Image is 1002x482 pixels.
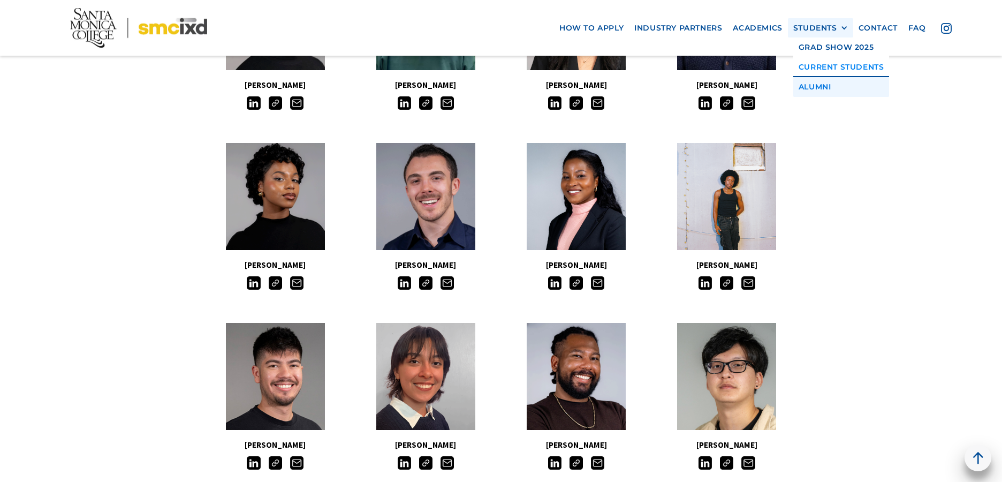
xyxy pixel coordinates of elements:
img: Link icon [720,96,733,110]
img: LinkedIn icon [247,96,260,110]
h5: [PERSON_NAME] [351,438,501,452]
img: Email icon [591,96,604,110]
h5: [PERSON_NAME] [351,258,501,272]
img: Link icon [570,456,583,470]
img: icon - instagram [941,22,952,33]
img: Email icon [290,276,303,290]
h5: [PERSON_NAME] [651,438,802,452]
img: LinkedIn icon [699,456,712,470]
h5: [PERSON_NAME] [651,78,802,92]
img: Link icon [419,456,432,470]
div: STUDENTS [793,23,848,32]
img: LinkedIn icon [247,276,260,290]
img: Link icon [419,96,432,110]
img: Email icon [591,276,604,290]
div: STUDENTS [793,23,837,32]
img: Email icon [290,96,303,110]
img: Link icon [570,96,583,110]
img: Link icon [570,276,583,290]
a: Alumni [793,77,890,97]
img: Link icon [720,276,733,290]
img: LinkedIn icon [398,276,411,290]
h5: [PERSON_NAME] [501,258,651,272]
nav: STUDENTS [793,37,890,96]
img: Email icon [591,456,604,470]
img: LinkedIn icon [699,96,712,110]
img: LinkedIn icon [398,456,411,470]
img: Link icon [269,456,282,470]
img: Email icon [741,276,755,290]
img: Email icon [741,96,755,110]
img: Email icon [741,456,755,470]
img: LinkedIn icon [247,456,260,470]
h5: [PERSON_NAME] [501,438,651,452]
h5: [PERSON_NAME] [200,258,351,272]
a: GRAD SHOW 2025 [793,37,890,57]
img: Email icon [441,456,454,470]
img: Link icon [720,456,733,470]
a: faq [903,18,931,37]
img: Email icon [441,276,454,290]
img: LinkedIn icon [548,456,561,470]
a: contact [853,18,903,37]
a: how to apply [554,18,629,37]
img: Santa Monica College - SMC IxD logo [70,7,207,48]
h5: [PERSON_NAME] [200,438,351,452]
img: Email icon [441,96,454,110]
a: back to top [965,445,991,471]
img: Link icon [269,276,282,290]
img: LinkedIn icon [548,96,561,110]
h5: [PERSON_NAME] [351,78,501,92]
img: Email icon [290,456,303,470]
h5: [PERSON_NAME] [501,78,651,92]
h5: [PERSON_NAME] [200,78,351,92]
img: Link icon [419,276,432,290]
img: Link icon [269,96,282,110]
img: LinkedIn icon [398,96,411,110]
img: LinkedIn icon [548,276,561,290]
a: industry partners [629,18,727,37]
a: Academics [727,18,787,37]
img: LinkedIn icon [699,276,712,290]
h5: [PERSON_NAME] [651,258,802,272]
a: Current Students [793,57,890,77]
